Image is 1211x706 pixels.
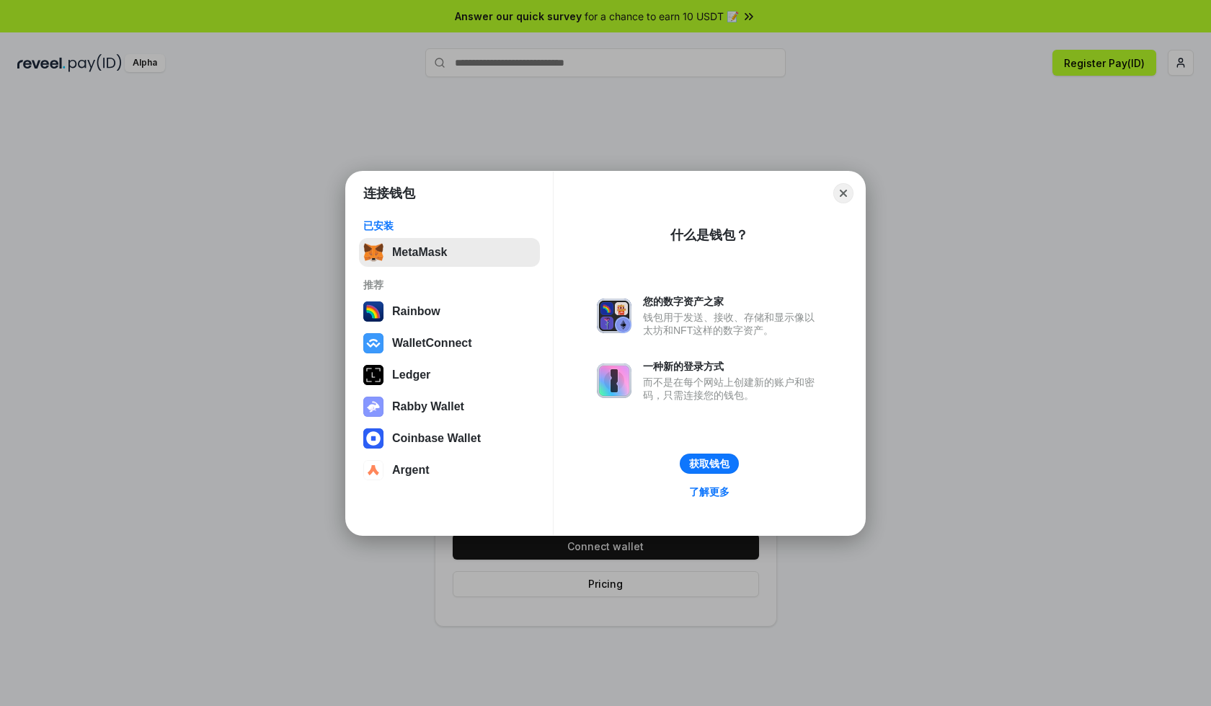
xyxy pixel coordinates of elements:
[392,305,440,318] div: Rainbow
[392,369,430,381] div: Ledger
[363,185,415,202] h1: 连接钱包
[359,297,540,326] button: Rainbow
[670,226,748,244] div: 什么是钱包？
[359,361,540,389] button: Ledger
[643,376,822,402] div: 而不是在每个网站上创建新的账户和密码，只需连接您的钱包。
[689,457,729,470] div: 获取钱包
[392,464,430,477] div: Argent
[359,238,540,267] button: MetaMask
[363,242,383,262] img: svg+xml,%3Csvg%20fill%3D%22none%22%20height%3D%2233%22%20viewBox%3D%220%200%2035%2033%22%20width%...
[359,456,540,485] button: Argent
[833,183,853,203] button: Close
[363,333,383,353] img: svg+xml,%3Csvg%20width%3D%2228%22%20height%3D%2228%22%20viewBox%3D%220%200%2028%2028%22%20fill%3D...
[392,246,447,259] div: MetaMask
[363,460,383,480] img: svg+xml,%3Csvg%20width%3D%2228%22%20height%3D%2228%22%20viewBox%3D%220%200%2028%2028%22%20fill%3D...
[643,360,822,373] div: 一种新的登录方式
[363,219,536,232] div: 已安装
[359,329,540,358] button: WalletConnect
[392,337,472,350] div: WalletConnect
[680,454,739,474] button: 获取钱包
[363,301,383,322] img: svg+xml,%3Csvg%20width%3D%22120%22%20height%3D%22120%22%20viewBox%3D%220%200%20120%20120%22%20fil...
[392,400,464,413] div: Rabby Wallet
[643,311,822,337] div: 钱包用于发送、接收、存储和显示像以太坊和NFT这样的数字资产。
[359,424,540,453] button: Coinbase Wallet
[363,397,383,417] img: svg+xml,%3Csvg%20xmlns%3D%22http%3A%2F%2Fwww.w3.org%2F2000%2Fsvg%22%20fill%3D%22none%22%20viewBox...
[643,295,822,308] div: 您的数字资产之家
[363,428,383,449] img: svg+xml,%3Csvg%20width%3D%2228%22%20height%3D%2228%22%20viewBox%3D%220%200%2028%2028%22%20fill%3D...
[597,363,631,398] img: svg+xml,%3Csvg%20xmlns%3D%22http%3A%2F%2Fwww.w3.org%2F2000%2Fsvg%22%20fill%3D%22none%22%20viewBox...
[359,392,540,421] button: Rabby Wallet
[363,365,383,385] img: svg+xml,%3Csvg%20xmlns%3D%22http%3A%2F%2Fwww.w3.org%2F2000%2Fsvg%22%20width%3D%2228%22%20height%3...
[597,299,631,333] img: svg+xml,%3Csvg%20xmlns%3D%22http%3A%2F%2Fwww.w3.org%2F2000%2Fsvg%22%20fill%3D%22none%22%20viewBox...
[689,485,729,498] div: 了解更多
[680,482,738,501] a: 了解更多
[392,432,481,445] div: Coinbase Wallet
[363,278,536,291] div: 推荐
